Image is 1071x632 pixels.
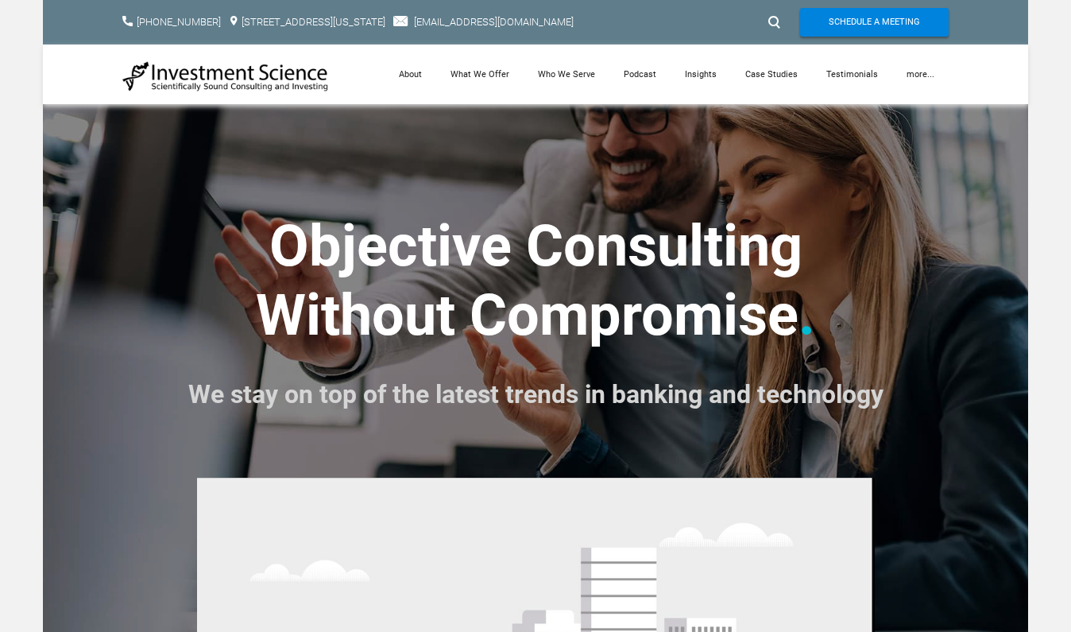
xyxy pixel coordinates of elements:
[256,212,802,348] strong: ​Objective Consulting ​Without Compromise
[892,45,949,104] a: more...
[731,45,812,104] a: Case Studies
[188,379,883,409] font: We stay on top of the latest trends in banking and technology
[524,45,609,104] a: Who We Serve
[242,16,385,28] a: [STREET_ADDRESS][US_STATE]​
[385,45,436,104] a: About
[436,45,524,104] a: What We Offer
[609,45,671,104] a: Podcast
[829,8,920,37] span: Schedule A Meeting
[798,281,815,349] font: .
[414,16,574,28] a: [EMAIL_ADDRESS][DOMAIN_NAME]
[671,45,731,104] a: Insights
[137,16,221,28] a: [PHONE_NUMBER]
[800,8,949,37] a: Schedule A Meeting
[812,45,892,104] a: Testimonials
[122,60,329,92] img: Investment Science | NYC Consulting Services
